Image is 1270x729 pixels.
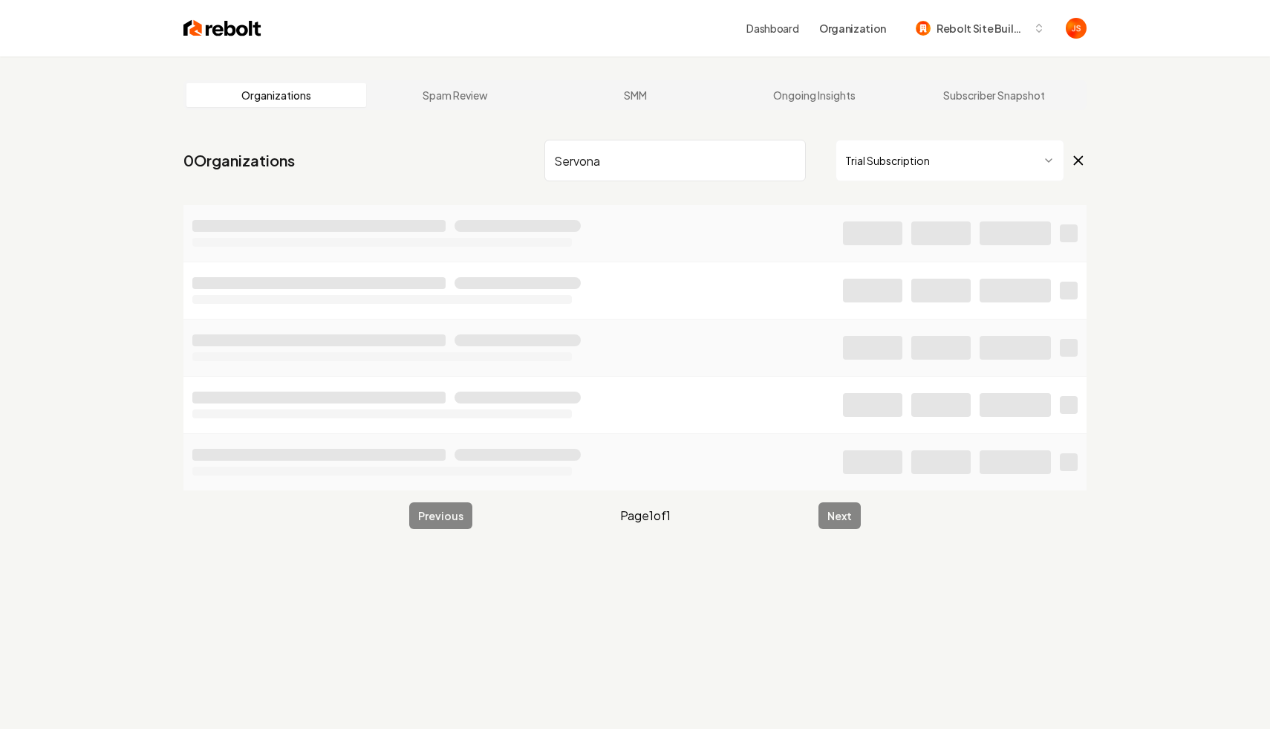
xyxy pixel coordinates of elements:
a: Subscriber Snapshot [904,83,1084,107]
a: Organizations [186,83,366,107]
span: Page 1 of 1 [620,507,671,525]
button: Organization [810,15,895,42]
img: Rebolt Site Builder [916,21,931,36]
img: James Shamoun [1066,18,1087,39]
a: Spam Review [366,83,546,107]
a: Dashboard [746,21,798,36]
span: Rebolt Site Builder [937,21,1027,36]
button: Open user button [1066,18,1087,39]
img: Rebolt Logo [183,18,261,39]
a: Ongoing Insights [725,83,905,107]
input: Search by name or ID [544,140,806,181]
a: SMM [545,83,725,107]
a: 0Organizations [183,150,295,171]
